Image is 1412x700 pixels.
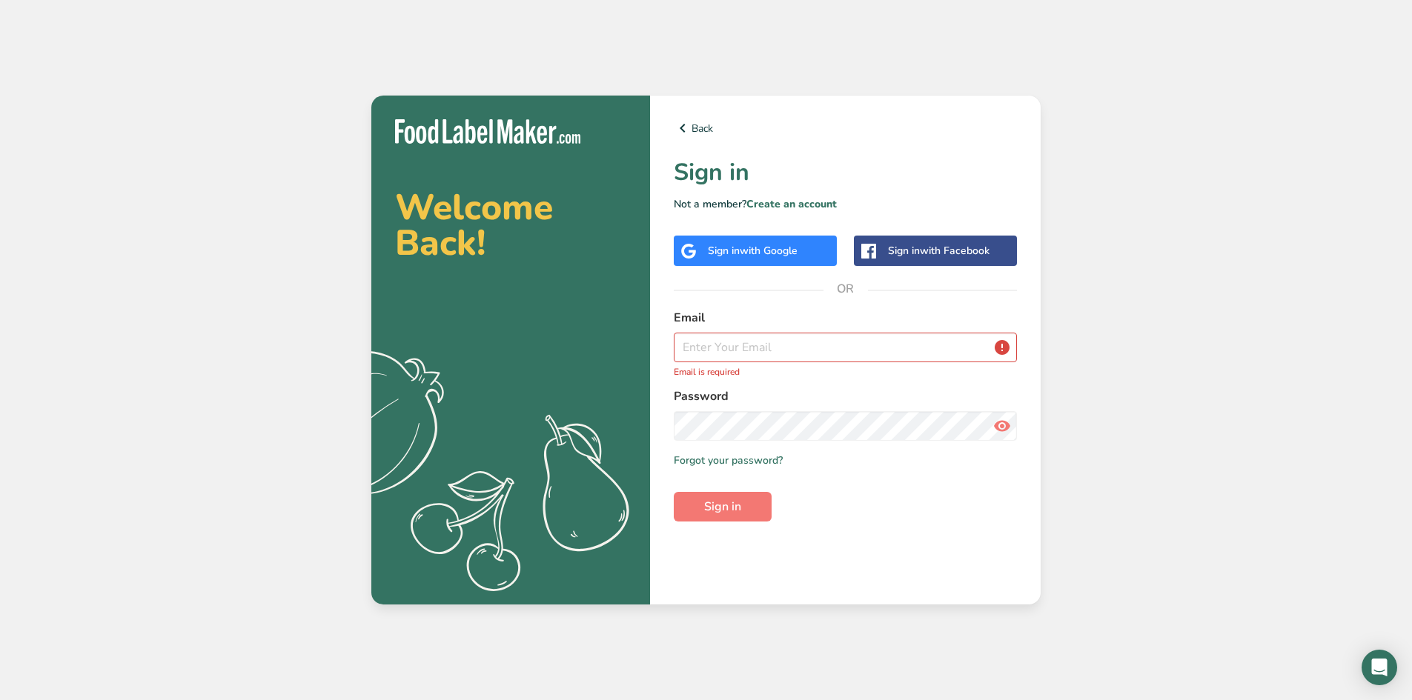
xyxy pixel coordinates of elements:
span: with Facebook [920,244,990,258]
div: Open Intercom Messenger [1362,650,1397,685]
h1: Sign in [674,155,1017,190]
h2: Welcome Back! [395,190,626,261]
span: OR [823,267,868,311]
div: Sign in [888,243,990,259]
a: Forgot your password? [674,453,783,468]
label: Email [674,309,1017,327]
p: Email is required [674,365,1017,379]
span: with Google [740,244,798,258]
img: Food Label Maker [395,119,580,144]
span: Sign in [704,498,741,516]
div: Sign in [708,243,798,259]
label: Password [674,387,1017,405]
p: Not a member? [674,196,1017,212]
a: Back [674,119,1017,137]
a: Create an account [746,197,837,211]
input: Enter Your Email [674,333,1017,362]
button: Sign in [674,492,772,521]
